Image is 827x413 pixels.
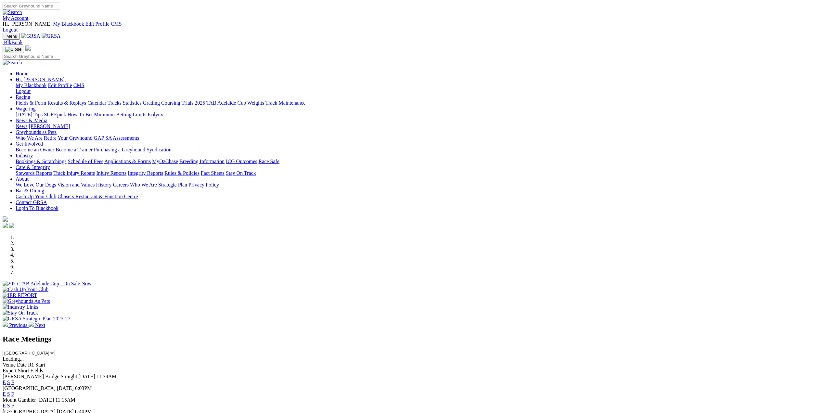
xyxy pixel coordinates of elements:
a: Track Maintenance [265,100,305,106]
a: Schedule of Fees [68,159,103,164]
a: Isolynx [148,112,163,117]
a: Previous [3,322,29,328]
div: Hi, [PERSON_NAME] [16,83,824,94]
a: Grading [143,100,160,106]
span: 6:03PM [75,385,92,391]
img: chevron-right-pager-white.svg [29,322,34,327]
a: Minimum Betting Limits [94,112,146,117]
div: Wagering [16,112,824,118]
div: Care & Integrity [16,170,824,176]
a: Who We Are [130,182,157,187]
button: Toggle navigation [3,46,24,53]
img: Search [3,60,22,66]
a: F [11,380,14,385]
a: Vision and Values [57,182,95,187]
span: Menu [6,34,17,39]
a: News [16,123,27,129]
a: Cash Up Your Club [16,194,56,199]
a: Privacy Policy [188,182,219,187]
a: Fields & Form [16,100,46,106]
a: Become a Trainer [56,147,93,152]
a: Stewards Reports [16,170,52,176]
a: F [11,403,14,408]
a: Hi, [PERSON_NAME] [16,77,66,82]
a: GAP SA Assessments [94,135,139,141]
div: About [16,182,824,188]
div: Greyhounds as Pets [16,135,824,141]
a: Wagering [16,106,36,111]
a: S [7,403,10,408]
a: Retire Your Greyhound [44,135,93,141]
span: [DATE] [37,397,54,403]
a: ICG Outcomes [226,159,257,164]
a: Injury Reports [96,170,126,176]
a: Logout [3,27,18,32]
a: Track Injury Rebate [53,170,95,176]
img: logo-grsa-white.png [25,45,31,51]
a: Careers [113,182,129,187]
a: News & Media [16,118,47,123]
img: Greyhounds As Pets [3,298,50,304]
a: Results & Replays [47,100,86,106]
a: Contact GRSA [16,200,47,205]
a: MyOzChase [152,159,178,164]
a: F [11,391,14,397]
a: Integrity Reports [128,170,163,176]
a: Purchasing a Greyhound [94,147,145,152]
input: Search [3,3,60,9]
span: 11:39AM [97,374,117,379]
span: 11:15AM [55,397,75,403]
img: Industry Links [3,304,38,310]
a: Racing [16,94,30,100]
span: BlkBook [4,40,23,45]
a: Logout [16,88,31,94]
a: Home [16,71,28,76]
a: My Account [3,15,29,21]
a: E [3,380,6,385]
span: Loading... [3,356,24,362]
a: Strategic Plan [158,182,187,187]
a: History [96,182,111,187]
a: About [16,176,29,182]
a: Chasers Restaurant & Function Centre [58,194,138,199]
a: Rules & Policies [164,170,200,176]
a: Statistics [123,100,142,106]
span: Date [17,362,27,368]
a: Edit Profile [85,21,110,27]
span: [DATE] [78,374,95,379]
a: Bar & Dining [16,188,44,193]
a: Fact Sheets [201,170,225,176]
span: Short [18,368,29,373]
a: Trials [181,100,193,106]
span: Hi, [PERSON_NAME] [3,21,52,27]
div: Get Involved [16,147,824,153]
a: Greyhounds as Pets [16,129,57,135]
a: SUREpick [44,112,66,117]
span: [GEOGRAPHIC_DATA] [3,385,56,391]
img: GRSA Strategic Plan 2025-27 [3,316,70,322]
a: S [7,391,10,397]
a: Coursing [161,100,180,106]
a: Login To Blackbook [16,205,58,211]
a: Stay On Track [226,170,256,176]
img: GRSA [21,33,40,39]
a: [PERSON_NAME] [29,123,70,129]
a: Next [29,322,45,328]
img: Stay On Track [3,310,38,316]
a: Tracks [108,100,122,106]
img: Close [5,47,21,52]
a: Who We Are [16,135,43,141]
a: Applications & Forms [104,159,151,164]
div: Bar & Dining [16,194,824,200]
a: Weights [247,100,264,106]
a: Syndication [147,147,171,152]
a: BlkBook [3,40,23,45]
a: How To Bet [68,112,93,117]
button: Toggle navigation [3,33,20,40]
a: Get Involved [16,141,43,147]
a: My Blackbook [53,21,84,27]
span: [PERSON_NAME] Bridge Straight [3,374,77,379]
a: Bookings & Scratchings [16,159,66,164]
span: R1 Start [28,362,45,368]
img: Search [3,9,22,15]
